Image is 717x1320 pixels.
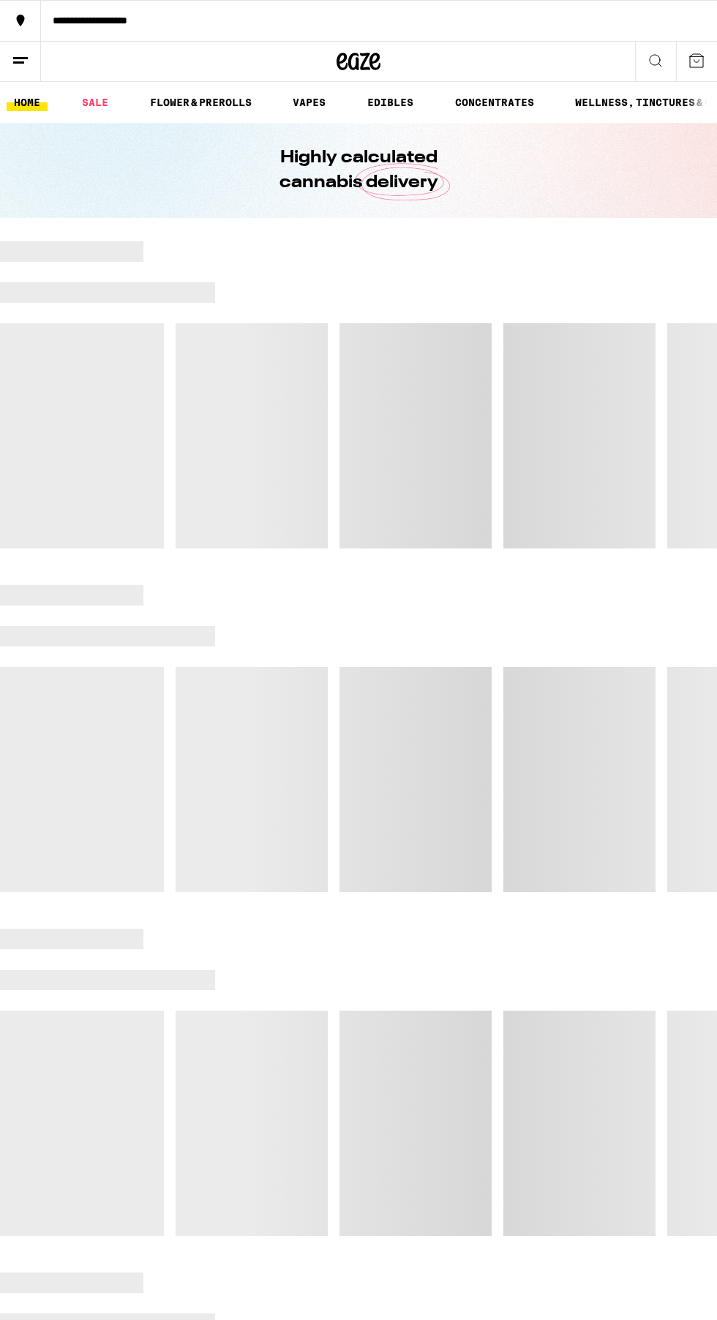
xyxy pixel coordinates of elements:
a: HOME [7,94,48,111]
a: EDIBLES [360,94,421,111]
a: CONCENTRATES [448,94,541,111]
a: FLOWER & PREROLLS [143,94,259,111]
a: SALE [75,94,116,111]
h1: Highly calculated cannabis delivery [238,146,479,195]
a: VAPES [285,94,333,111]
